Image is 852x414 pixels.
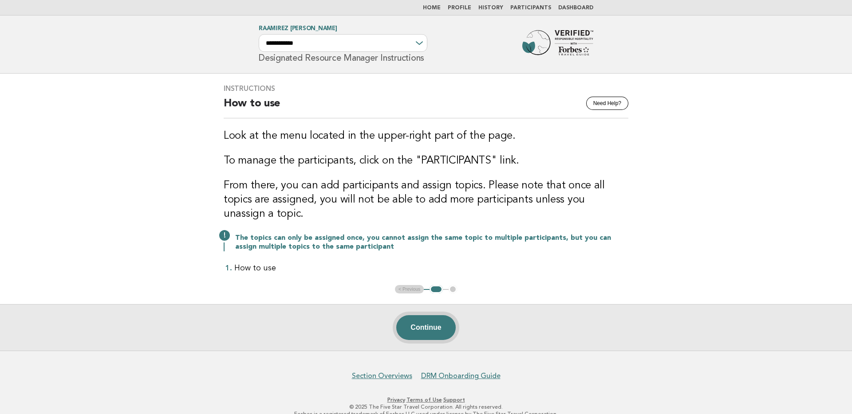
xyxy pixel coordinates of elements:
a: Section Overviews [352,371,412,380]
h3: To manage the participants, click on the "PARTICIPANTS" link. [224,154,628,168]
a: Privacy [387,397,405,403]
a: History [478,5,503,11]
p: The topics can only be assigned once, you cannot assign the same topic to multiple participants, ... [235,234,628,251]
a: Profile [448,5,471,11]
p: · · [154,396,698,403]
h2: How to use [224,97,628,118]
img: Forbes Travel Guide [522,30,593,59]
a: DRM Onboarding Guide [421,371,501,380]
a: Dashboard [558,5,593,11]
h3: Instructions [224,84,628,93]
a: Participants [510,5,551,11]
a: Home [423,5,441,11]
button: Need Help? [586,97,628,110]
button: 1 [430,285,442,294]
li: How to use [234,262,628,274]
button: Continue [396,315,455,340]
p: © 2025 The Five Star Travel Corporation. All rights reserved. [154,403,698,410]
h3: Look at the menu located in the upper-right part of the page. [224,129,628,143]
h1: Designated Resource Manager Instructions [259,26,427,62]
h3: From there, you can add participants and assign topics. Please note that once all topics are assi... [224,179,628,221]
a: Support [443,397,465,403]
a: Raamirez [PERSON_NAME] [259,26,337,31]
a: Terms of Use [406,397,442,403]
